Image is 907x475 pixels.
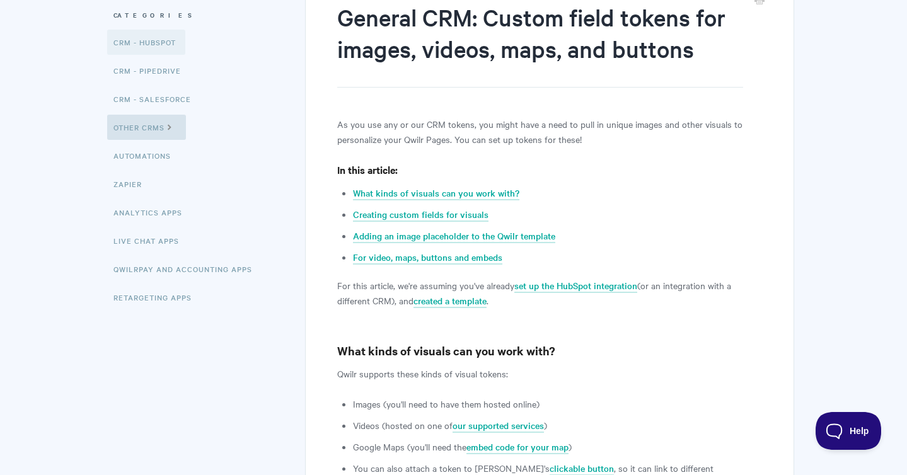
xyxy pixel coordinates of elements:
[107,30,185,55] a: CRM - HubSpot
[113,256,262,282] a: QwilrPay and Accounting Apps
[337,342,761,360] h3: What kinds of visuals can you work with?
[353,251,502,265] a: For video, maps, buttons and embeds
[353,229,555,243] a: Adding an image placeholder to the Qwilr template
[337,163,398,176] strong: In this article:
[353,186,519,200] a: What kinds of visuals can you work with?
[337,117,761,147] p: As you use any or our CRM tokens, you might have a need to pull in unique images and other visual...
[337,366,761,381] p: Qwilr supports these kinds of visual tokens:
[337,278,761,308] p: For this article, we're assuming you've already (or an integration with a different CRM), and .
[107,115,186,140] a: Other CRMs
[113,285,201,310] a: Retargeting Apps
[337,1,742,88] h1: General CRM: Custom field tokens for images, videos, maps, and buttons
[353,418,761,433] li: Videos (hosted on one of )
[353,208,488,222] a: Creating custom fields for visuals
[113,200,192,225] a: Analytics Apps
[413,294,487,308] a: created a template
[113,86,200,112] a: CRM - Salesforce
[113,58,190,83] a: CRM - Pipedrive
[113,143,180,168] a: Automations
[113,171,151,197] a: Zapier
[816,412,882,450] iframe: Toggle Customer Support
[113,228,188,253] a: Live Chat Apps
[453,419,544,433] a: our supported services
[353,396,761,411] li: Images (you'll need to have them hosted online)
[353,439,761,454] li: Google Maps (you'll need the )
[466,440,569,454] a: embed code for your map
[113,4,270,26] h3: Categories
[514,279,637,293] a: set up the HubSpot integration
